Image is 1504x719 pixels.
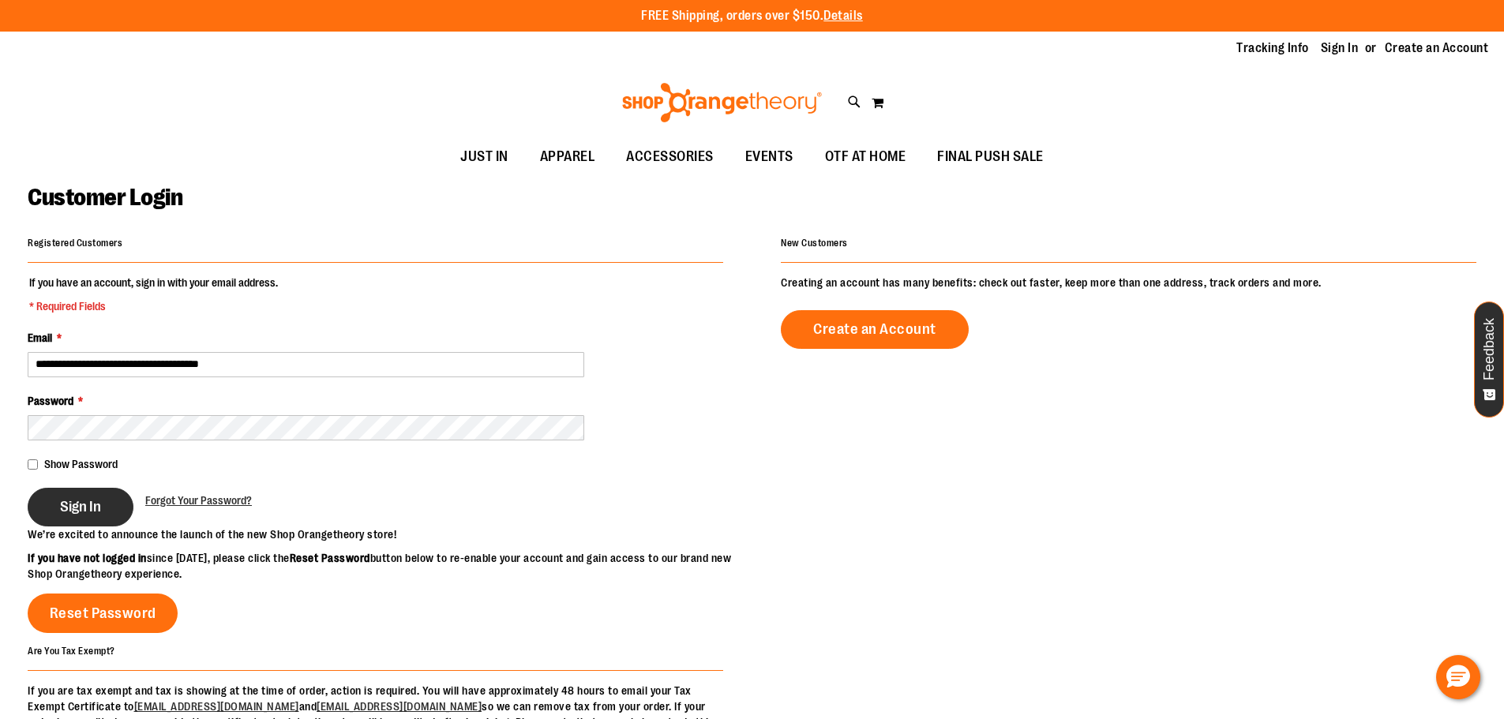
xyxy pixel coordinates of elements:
[610,139,729,175] a: ACCESSORIES
[626,139,714,174] span: ACCESSORIES
[921,139,1060,175] a: FINAL PUSH SALE
[781,310,969,349] a: Create an Account
[809,139,922,175] a: OTF AT HOME
[1482,318,1497,380] span: Feedback
[937,139,1044,174] span: FINAL PUSH SALE
[1385,39,1489,57] a: Create an Account
[60,498,101,515] span: Sign In
[1474,301,1504,418] button: Feedback - Show survey
[317,700,482,713] a: [EMAIL_ADDRESS][DOMAIN_NAME]
[28,552,147,564] strong: If you have not logged in
[1321,39,1359,57] a: Sign In
[44,458,118,470] span: Show Password
[28,526,752,542] p: We’re excited to announce the launch of the new Shop Orangetheory store!
[28,645,115,656] strong: Are You Tax Exempt?
[823,9,863,23] a: Details
[28,275,279,314] legend: If you have an account, sign in with your email address.
[813,320,936,338] span: Create an Account
[524,139,611,175] a: APPAREL
[825,139,906,174] span: OTF AT HOME
[781,238,848,249] strong: New Customers
[28,331,52,344] span: Email
[134,700,299,713] a: [EMAIL_ADDRESS][DOMAIN_NAME]
[28,594,178,633] a: Reset Password
[1236,39,1309,57] a: Tracking Info
[540,139,595,174] span: APPAREL
[620,83,824,122] img: Shop Orangetheory
[145,494,252,507] span: Forgot Your Password?
[28,184,182,211] span: Customer Login
[28,238,122,249] strong: Registered Customers
[29,298,278,314] span: * Required Fields
[28,550,752,582] p: since [DATE], please click the button below to re-enable your account and gain access to our bran...
[781,275,1476,290] p: Creating an account has many benefits: check out faster, keep more than one address, track orders...
[745,139,793,174] span: EVENTS
[50,605,156,622] span: Reset Password
[28,488,133,526] button: Sign In
[28,395,73,407] span: Password
[1436,655,1480,699] button: Hello, have a question? Let’s chat.
[729,139,809,175] a: EVENTS
[444,139,524,175] a: JUST IN
[290,552,370,564] strong: Reset Password
[641,7,863,25] p: FREE Shipping, orders over $150.
[145,492,252,508] a: Forgot Your Password?
[460,139,508,174] span: JUST IN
